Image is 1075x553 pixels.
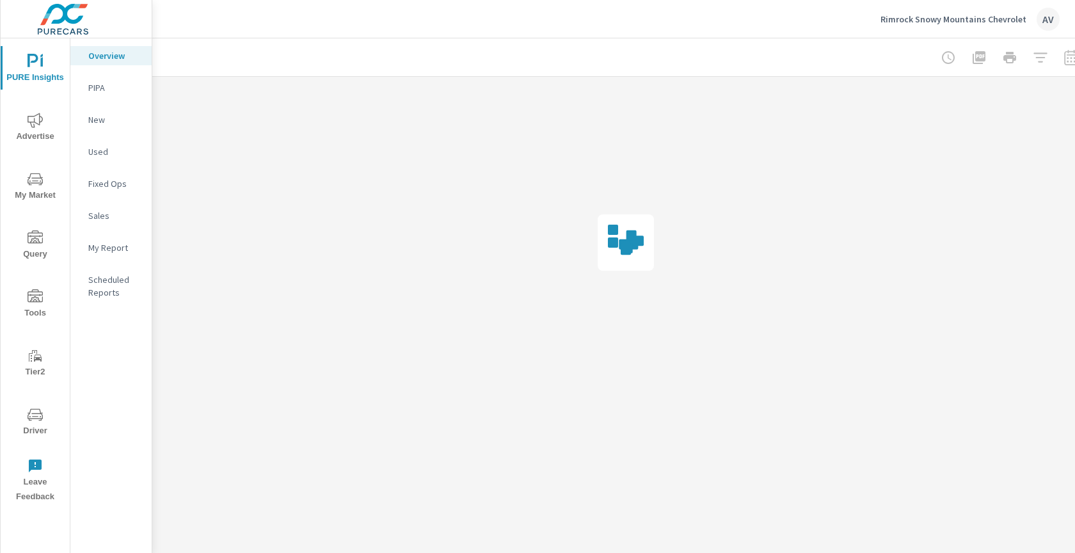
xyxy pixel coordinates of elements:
[4,172,66,203] span: My Market
[70,46,152,65] div: Overview
[70,142,152,161] div: Used
[70,238,152,257] div: My Report
[4,113,66,144] span: Advertise
[88,113,141,126] p: New
[88,241,141,254] p: My Report
[4,458,66,504] span: Leave Feedback
[88,49,141,62] p: Overview
[70,78,152,97] div: PIPA
[70,270,152,302] div: Scheduled Reports
[88,209,141,222] p: Sales
[88,177,141,190] p: Fixed Ops
[70,206,152,225] div: Sales
[880,13,1026,25] p: Rimrock Snowy Mountains Chevrolet
[4,54,66,85] span: PURE Insights
[1,38,70,509] div: nav menu
[4,407,66,438] span: Driver
[88,273,141,299] p: Scheduled Reports
[4,348,66,380] span: Tier2
[4,289,66,321] span: Tools
[70,110,152,129] div: New
[4,230,66,262] span: Query
[88,81,141,94] p: PIPA
[1037,8,1060,31] div: AV
[70,174,152,193] div: Fixed Ops
[88,145,141,158] p: Used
